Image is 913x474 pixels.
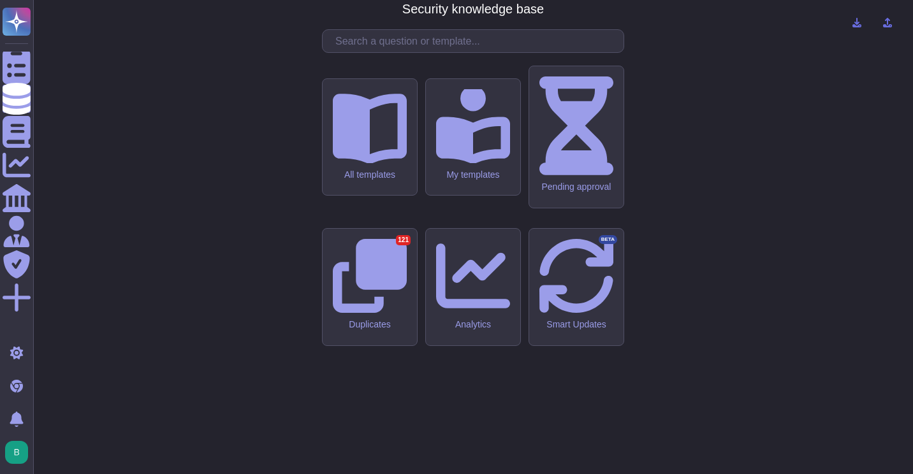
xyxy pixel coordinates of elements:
[396,235,411,245] div: 121
[402,1,544,17] h3: Security knowledge base
[333,169,407,180] div: All templates
[333,319,407,330] div: Duplicates
[599,235,617,244] div: BETA
[436,169,510,180] div: My templates
[436,319,510,330] div: Analytics
[539,182,613,192] div: Pending approval
[5,441,28,464] img: user
[329,30,624,52] input: Search a question or template...
[539,319,613,330] div: Smart Updates
[3,438,37,466] button: user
